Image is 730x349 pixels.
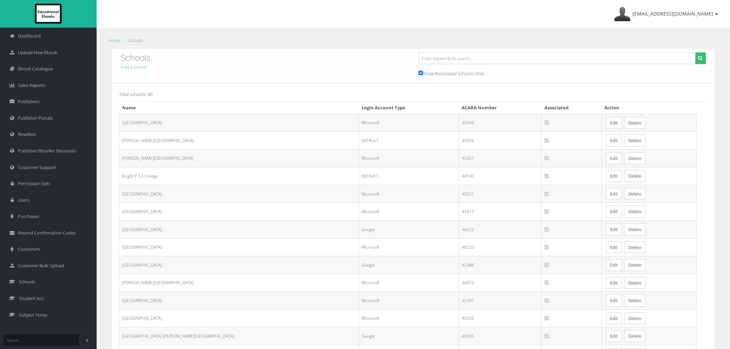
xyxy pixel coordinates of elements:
[18,115,53,121] span: Publisher Portals
[18,230,76,236] span: Resend Confirmation Codes
[359,309,459,327] td: Microsoft
[119,256,359,274] td: [GEOGRAPHIC_DATA]
[18,262,64,269] span: Customer Bulk Upload
[542,102,602,114] th: Associated
[606,330,622,342] a: Edit
[119,238,359,256] td: [GEOGRAPHIC_DATA]
[606,134,622,147] a: Edit
[359,292,459,310] td: Microsoft
[459,149,542,167] td: 45357
[359,185,459,203] td: Microsoft
[108,37,120,43] a: Home
[459,327,542,345] td: 46395
[418,69,484,77] label: Show Associated Schools Only
[459,274,542,292] td: 46023
[359,256,459,274] td: Google
[459,114,542,132] td: 45349
[459,132,542,150] td: 45976
[119,90,708,98] p: Total schools: 40
[18,49,57,56] span: Upload New Ebook
[624,312,645,325] button: Delete
[19,295,45,302] span: Student Acc.
[18,33,41,39] span: Dashboard
[18,213,39,220] span: Purchases
[624,259,645,271] button: Delete
[119,167,359,185] td: Bright P-12 College
[359,167,459,185] td: DEFAULT
[119,185,359,203] td: [GEOGRAPHIC_DATA]
[18,98,39,105] span: Publishers
[359,149,459,167] td: Microsoft
[3,335,79,346] input: Search...
[19,279,35,285] span: Schools
[18,180,50,187] span: Permission Sets
[606,170,622,182] a: Edit
[624,330,645,342] button: Delete
[119,102,359,114] th: Name
[359,102,459,114] th: Login Account Type
[459,238,542,256] td: 46232
[459,220,542,238] td: 46222
[359,274,459,292] td: Microsoft
[606,312,622,325] a: Edit
[624,295,645,307] button: Delete
[119,292,359,310] td: [GEOGRAPHIC_DATA]
[624,170,645,182] button: Delete
[121,53,408,62] h3: Schools
[119,274,359,292] td: [PERSON_NAME][GEOGRAPHIC_DATA]
[18,148,76,154] span: Publisher/Reseller Discounts
[614,6,631,22] img: Avatar
[418,52,696,64] input: Enter keywords to search...
[459,292,542,310] td: 45397
[624,117,645,129] button: Delete
[121,64,147,70] a: Add a school
[18,82,46,89] span: Sales Reports
[624,241,645,253] button: Delete
[119,203,359,221] td: [GEOGRAPHIC_DATA]
[632,10,713,17] span: [EMAIL_ADDRESS][DOMAIN_NAME]
[359,238,459,256] td: Microsoft
[602,102,696,114] th: Action
[359,327,459,345] td: Google
[624,277,645,289] button: Delete
[459,185,542,203] td: 45521
[119,132,359,150] td: [PERSON_NAME][GEOGRAPHIC_DATA]
[606,277,622,289] a: Edit
[459,102,542,114] th: ACARA Number
[606,241,622,253] a: Edit
[459,309,542,327] td: 45555
[418,71,423,75] input: Show Associated Schools Only
[18,197,29,203] span: Users
[359,220,459,238] td: Google
[19,312,48,318] span: Subject Temp.
[624,188,645,200] button: Delete
[624,223,645,236] button: Delete
[624,134,645,147] button: Delete
[624,152,645,164] button: Delete
[459,256,542,274] td: 45386
[624,206,645,218] button: Delete
[606,223,622,236] a: Edit
[119,327,359,345] td: [GEOGRAPHIC_DATA] [PERSON_NAME][GEOGRAPHIC_DATA]
[606,188,622,200] a: Edit
[18,164,56,171] span: Customer Support
[18,246,40,252] span: Customers
[359,114,459,132] td: Microsoft
[119,149,359,167] td: [PERSON_NAME][GEOGRAPHIC_DATA]
[359,203,459,221] td: Microsoft
[119,220,359,238] td: [GEOGRAPHIC_DATA]
[121,37,143,44] li: Schools
[119,309,359,327] td: [GEOGRAPHIC_DATA]
[606,206,622,218] a: Edit
[606,295,622,307] a: Edit
[606,117,622,129] a: Edit
[606,259,622,271] a: Edit
[459,203,542,221] td: 45377
[119,114,359,132] td: [GEOGRAPHIC_DATA]
[359,132,459,150] td: DEFAULT
[18,131,36,138] span: Resellers
[18,66,53,72] span: Ebook Catalogue
[606,152,622,164] a: Edit
[459,167,542,185] td: 44140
